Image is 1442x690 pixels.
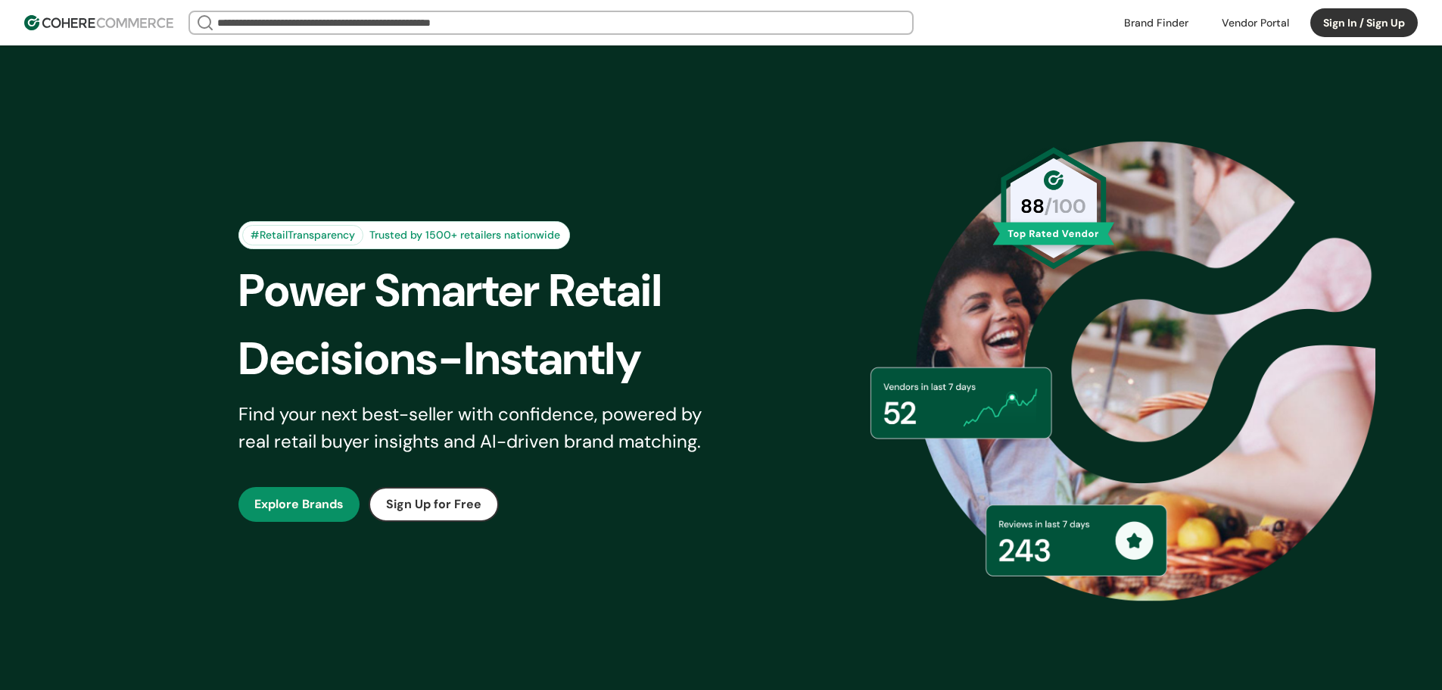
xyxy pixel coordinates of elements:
button: Explore Brands [238,487,360,522]
div: #RetailTransparency [242,225,363,245]
img: Cohere Logo [24,15,173,30]
button: Sign In / Sign Up [1310,8,1418,37]
div: Find your next best-seller with confidence, powered by real retail buyer insights and AI-driven b... [238,401,721,455]
div: Power Smarter Retail [238,257,747,325]
div: Trusted by 1500+ retailers nationwide [363,227,566,243]
button: Sign Up for Free [369,487,499,522]
div: Decisions-Instantly [238,325,747,393]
